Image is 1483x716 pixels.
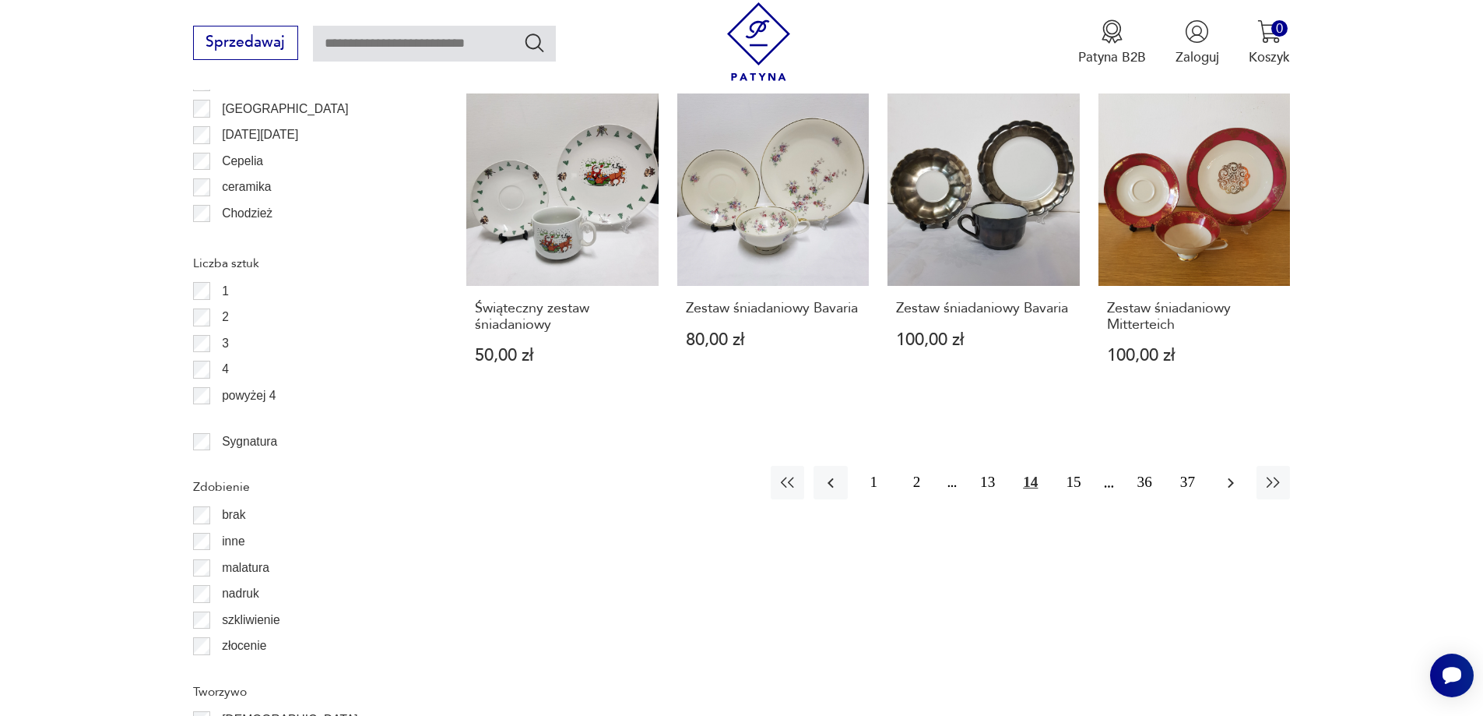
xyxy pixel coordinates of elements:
[1100,19,1124,44] img: Ikona medalu
[222,359,229,379] p: 4
[222,558,269,578] p: malatura
[222,333,229,354] p: 3
[222,432,277,452] p: Sygnatura
[1014,466,1047,499] button: 14
[222,99,348,119] p: [GEOGRAPHIC_DATA]
[1128,466,1161,499] button: 36
[222,307,229,327] p: 2
[193,253,422,273] p: Liczba sztuk
[1176,48,1219,66] p: Zaloguj
[896,332,1071,348] p: 100,00 zł
[193,682,422,702] p: Tworzywo
[1098,93,1291,400] a: Zestaw śniadaniowy MitterteichZestaw śniadaniowy Mitterteich100,00 zł
[523,31,546,54] button: Szukaj
[971,466,1004,499] button: 13
[677,93,870,400] a: Zestaw śniadaniowy BavariaZestaw śniadaniowy Bavaria80,00 zł
[222,281,229,302] p: 1
[222,229,269,249] p: Ćmielów
[1078,19,1146,66] a: Ikona medaluPatyna B2B
[1107,301,1282,333] h3: Zestaw śniadaniowy Mitterteich
[222,386,276,406] p: powyżej 4
[1249,48,1290,66] p: Koszyk
[222,177,271,197] p: ceramika
[475,347,650,364] p: 50,00 zł
[1176,19,1219,66] button: Zaloguj
[719,2,798,81] img: Patyna - sklep z meblami i dekoracjami vintage
[222,505,245,525] p: brak
[193,26,298,60] button: Sprzedawaj
[1271,20,1288,37] div: 0
[1078,19,1146,66] button: Patyna B2B
[222,203,272,224] p: Chodzież
[896,301,1071,316] h3: Zestaw śniadaniowy Bavaria
[1430,654,1474,697] iframe: Smartsupp widget button
[900,466,933,499] button: 2
[222,636,266,656] p: złocenie
[1078,48,1146,66] p: Patyna B2B
[475,301,650,333] h3: Świąteczny zestaw śniadaniowy
[686,301,861,316] h3: Zestaw śniadaniowy Bavaria
[1107,347,1282,364] p: 100,00 zł
[466,93,659,400] a: Świąteczny zestaw śniadaniowyŚwiąteczny zestaw śniadaniowy50,00 zł
[1185,19,1209,44] img: Ikonka użytkownika
[193,37,298,50] a: Sprzedawaj
[222,125,298,145] p: [DATE][DATE]
[222,531,244,552] p: inne
[193,477,422,497] p: Zdobienie
[1257,19,1281,44] img: Ikona koszyka
[887,93,1080,400] a: Zestaw śniadaniowy BavariaZestaw śniadaniowy Bavaria100,00 zł
[857,466,891,499] button: 1
[686,332,861,348] p: 80,00 zł
[1249,19,1290,66] button: 0Koszyk
[222,151,263,171] p: Cepelia
[222,584,259,604] p: nadruk
[1056,466,1090,499] button: 15
[1171,466,1204,499] button: 37
[222,610,280,630] p: szkliwienie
